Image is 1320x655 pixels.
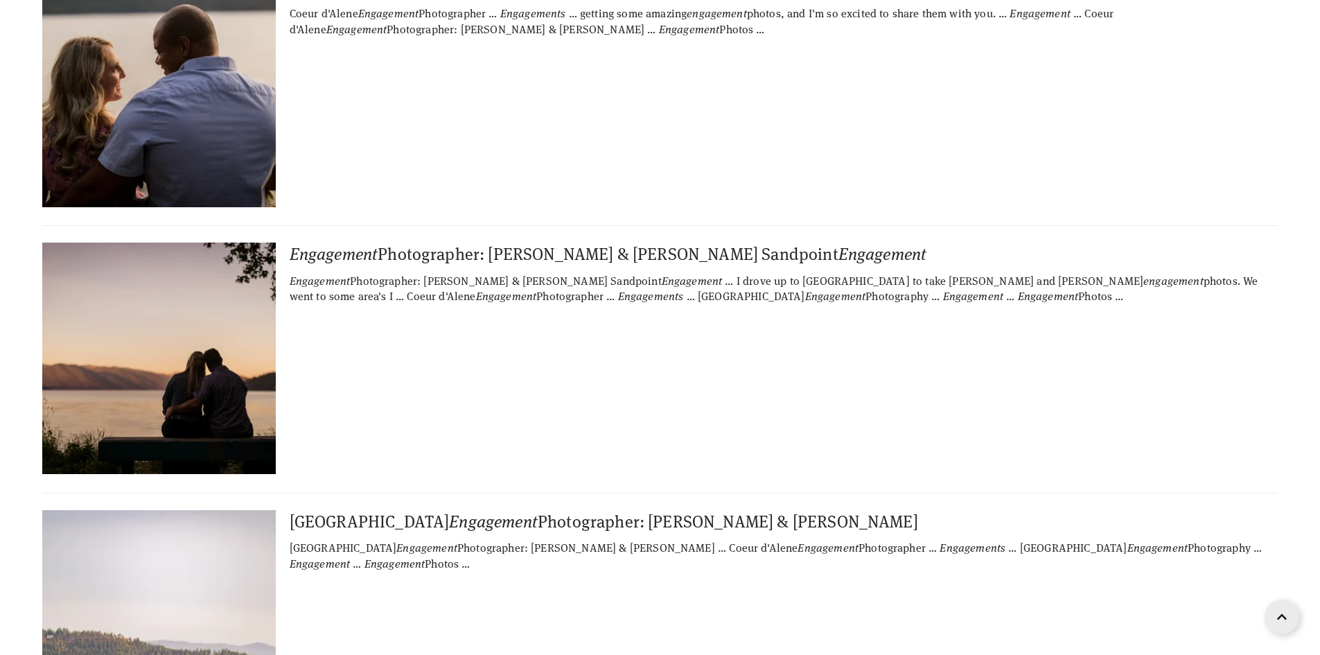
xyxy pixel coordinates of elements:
span: Coeur d'Alene Photographer [729,540,926,554]
span: [GEOGRAPHIC_DATA] Photography [698,288,929,303]
em: Engagement [798,540,859,554]
em: Engagement [364,556,425,570]
span: … [1115,288,1123,303]
span: … [998,6,1007,20]
span: … [396,288,404,303]
em: Engagement [326,21,387,36]
span: … [1008,540,1017,554]
span: [GEOGRAPHIC_DATA] Photography [1020,540,1251,554]
span: … [647,21,655,36]
em: Engagement [290,273,351,288]
em: Engagements [500,6,566,20]
em: Engagements [618,288,684,303]
em: Engagement [290,556,351,570]
em: Engagements [940,540,1005,554]
span: getting some amazing photos, and I'm so excited to share them with you. [580,6,996,20]
em: engagement [1143,273,1204,288]
em: Engagement [449,509,538,532]
span: … [353,556,361,570]
span: I drove up to [GEOGRAPHIC_DATA] to take [PERSON_NAME] and [PERSON_NAME] photos. We went to some a... [290,273,1258,303]
span: … [569,6,577,20]
span: … [931,288,940,303]
span: Coeur d'Alene Photographer: [PERSON_NAME] & [PERSON_NAME] [290,6,1114,35]
em: Engagement [662,273,723,288]
span: … [1006,288,1014,303]
span: … [929,540,937,554]
em: Engagement [396,540,457,554]
em: engagement [687,6,747,20]
span: … [725,273,733,288]
span: Coeur d'Alene Photographer [290,6,486,20]
div: Photographer: [PERSON_NAME] & [PERSON_NAME] Sandpoint [290,243,1278,264]
span: [GEOGRAPHIC_DATA] Photographer: [PERSON_NAME] & [PERSON_NAME] [290,540,715,554]
div: [GEOGRAPHIC_DATA] Photographer: [PERSON_NAME] & [PERSON_NAME] [290,510,1278,532]
em: Engagement [1018,288,1079,303]
span: … [756,21,764,36]
em: Engagement [1010,6,1071,20]
span: Coeur d'Alene Photographer [407,288,604,303]
span: … [606,288,615,303]
span: Photos [659,21,754,36]
span: Photographer: [PERSON_NAME] & [PERSON_NAME] Sandpoint [290,273,723,288]
div: EngagementPhotographer: [PERSON_NAME] & [PERSON_NAME] SandpointEngagement EngagementPhotographer:... [42,225,1278,493]
span: … [687,288,695,303]
span: … [1073,6,1082,20]
span: Photos [1018,288,1113,303]
em: Engagement [290,242,378,265]
span: … [718,540,726,554]
span: Photos [364,556,459,570]
span: … [461,556,470,570]
span: … [489,6,497,20]
span: … [1253,540,1262,554]
em: Engagement [838,242,927,265]
em: Engagement [1127,540,1188,554]
em: Engagement [358,6,419,20]
em: Engagement [805,288,866,303]
em: Engagement [659,21,720,36]
em: Engagement [476,288,537,303]
em: Engagement [943,288,1004,303]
